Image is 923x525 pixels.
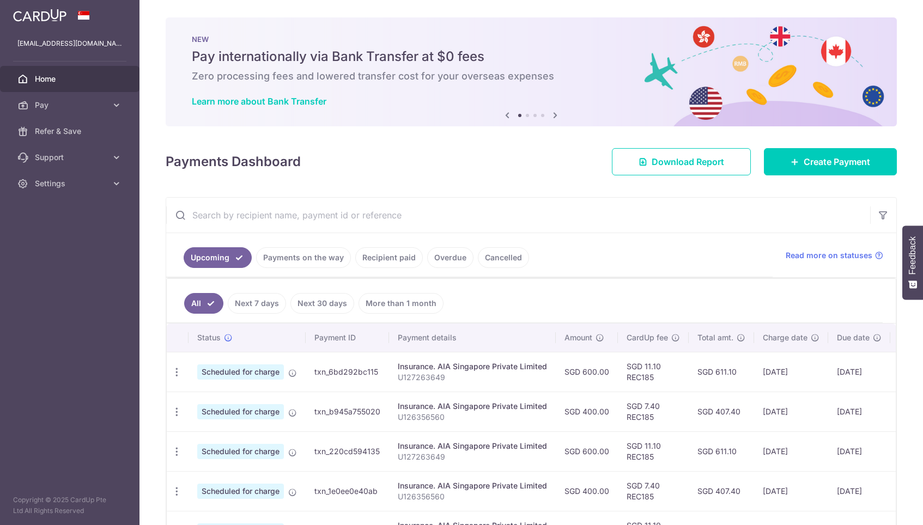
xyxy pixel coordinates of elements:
span: Scheduled for charge [197,404,284,419]
span: Charge date [763,332,807,343]
a: Create Payment [764,148,897,175]
td: [DATE] [828,352,890,392]
span: Scheduled for charge [197,364,284,380]
span: Refer & Save [35,126,107,137]
a: Download Report [612,148,751,175]
td: txn_220cd594135 [306,431,389,471]
td: SGD 600.00 [556,431,618,471]
td: SGD 611.10 [689,431,754,471]
th: Payment ID [306,323,389,352]
h5: Pay internationally via Bank Transfer at $0 fees [192,48,871,65]
td: [DATE] [754,352,828,392]
a: Upcoming [184,247,252,268]
div: Insurance. AIA Singapore Private Limited [398,361,547,372]
a: More than 1 month [359,293,444,314]
button: Feedback - Show survey [902,225,923,300]
span: CardUp fee [627,332,668,343]
img: Bank Card [894,445,915,458]
a: Payments on the way [256,247,351,268]
span: Scheduled for charge [197,484,284,499]
td: [DATE] [754,431,828,471]
td: [DATE] [754,392,828,431]
img: Bank Card [894,365,915,379]
td: SGD 11.10 REC185 [618,352,689,392]
div: Insurance. AIA Singapore Private Limited [398,480,547,491]
span: Feedback [908,236,918,274]
span: Create Payment [804,155,870,168]
a: Next 30 days [290,293,354,314]
td: [DATE] [828,392,890,431]
p: U126356560 [398,491,547,502]
td: SGD 400.00 [556,471,618,511]
td: SGD 600.00 [556,352,618,392]
a: Next 7 days [228,293,286,314]
td: [DATE] [828,431,890,471]
div: Insurance. AIA Singapore Private Limited [398,441,547,451]
img: CardUp [13,9,66,22]
td: SGD 407.40 [689,471,754,511]
span: Settings [35,178,107,189]
a: Learn more about Bank Transfer [192,96,326,107]
span: Download Report [652,155,724,168]
td: SGD 11.10 REC185 [618,431,689,471]
span: Amount [564,332,592,343]
td: SGD 400.00 [556,392,618,431]
span: Status [197,332,221,343]
div: Insurance. AIA Singapore Private Limited [398,401,547,412]
p: [EMAIL_ADDRESS][DOMAIN_NAME] [17,38,122,49]
p: U127263649 [398,372,547,383]
p: U126356560 [398,412,547,423]
img: Bank Card [894,405,915,418]
td: SGD 7.40 REC185 [618,392,689,431]
a: Overdue [427,247,473,268]
td: SGD 611.10 [689,352,754,392]
span: Read more on statuses [786,250,872,261]
h6: Zero processing fees and lowered transfer cost for your overseas expenses [192,70,871,83]
td: txn_1e0ee0e40ab [306,471,389,511]
span: Scheduled for charge [197,444,284,459]
input: Search by recipient name, payment id or reference [166,198,870,233]
img: Bank Card [894,485,915,498]
a: Recipient paid [355,247,423,268]
td: SGD 407.40 [689,392,754,431]
span: Due date [837,332,870,343]
p: NEW [192,35,871,44]
a: Cancelled [478,247,529,268]
a: Read more on statuses [786,250,883,261]
td: SGD 7.40 REC185 [618,471,689,511]
td: [DATE] [828,471,890,511]
h4: Payments Dashboard [166,152,301,172]
span: Total amt. [697,332,733,343]
p: U127263649 [398,451,547,462]
th: Payment details [389,323,556,352]
span: Pay [35,100,107,111]
span: Home [35,74,107,84]
span: Support [35,152,107,163]
a: All [184,293,223,314]
img: Bank transfer banner [166,17,897,126]
td: txn_6bd292bc115 [306,352,389,392]
td: txn_b945a755020 [306,392,389,431]
td: [DATE] [754,471,828,511]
